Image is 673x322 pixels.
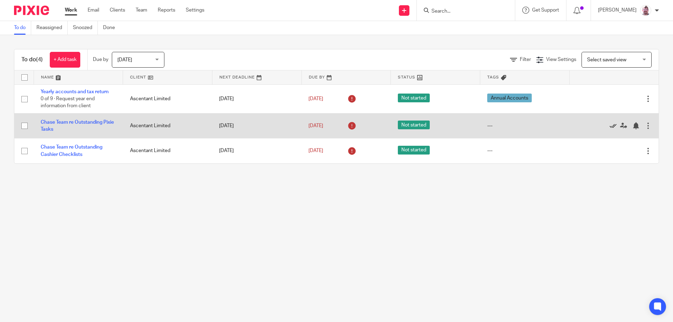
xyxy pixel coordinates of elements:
[50,52,80,68] a: + Add task
[640,5,651,16] img: KD3.png
[431,8,494,15] input: Search
[546,57,576,62] span: View Settings
[88,7,99,14] a: Email
[158,7,175,14] a: Reports
[41,96,95,109] span: 0 of 9 · Request year end information from client
[308,123,323,128] span: [DATE]
[41,145,102,157] a: Chase Team re Outstanding Cashier Checklists
[117,57,132,62] span: [DATE]
[41,89,109,94] a: Yearly accounts and tax return
[136,7,147,14] a: Team
[212,84,301,113] td: [DATE]
[41,120,114,132] a: Chase Team re Outstanding Pixie Tasks
[186,7,204,14] a: Settings
[610,122,620,129] a: Mark as done
[487,122,563,129] div: ---
[103,21,120,35] a: Done
[73,21,98,35] a: Snoozed
[308,148,323,153] span: [DATE]
[532,8,559,13] span: Get Support
[14,21,31,35] a: To do
[487,94,532,102] span: Annual Accounts
[212,113,301,138] td: [DATE]
[398,94,430,102] span: Not started
[36,21,68,35] a: Reassigned
[587,57,626,62] span: Select saved view
[110,7,125,14] a: Clients
[398,146,430,155] span: Not started
[520,57,531,62] span: Filter
[308,96,323,101] span: [DATE]
[487,75,499,79] span: Tags
[123,84,212,113] td: Ascentant Limited
[123,138,212,163] td: Ascentant Limited
[398,121,430,129] span: Not started
[21,56,43,63] h1: To do
[14,6,49,15] img: Pixie
[598,7,637,14] p: [PERSON_NAME]
[487,147,563,154] div: ---
[65,7,77,14] a: Work
[123,113,212,138] td: Ascentant Limited
[93,56,108,63] p: Due by
[212,138,301,163] td: [DATE]
[36,57,43,62] span: (4)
